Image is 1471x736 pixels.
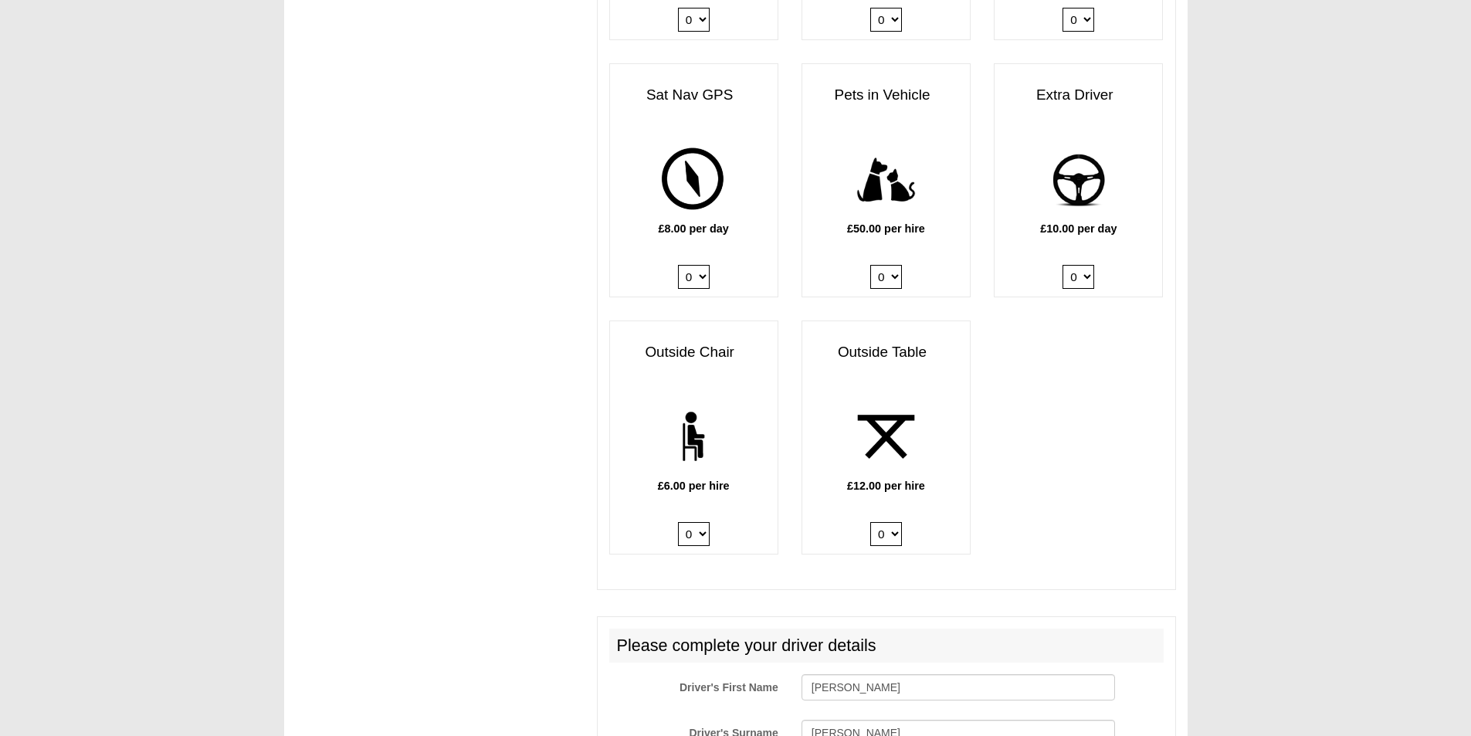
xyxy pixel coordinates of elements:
[844,137,928,222] img: pets.png
[844,395,928,479] img: table.png
[598,674,790,695] label: Driver's First Name
[609,629,1164,663] h2: Please complete your driver details
[802,674,1115,700] input: Driver's First Name
[802,80,970,111] h3: Pets in Vehicle
[652,137,736,222] img: gps.png
[847,222,925,235] b: £50.00 per hire
[659,222,729,235] b: £8.00 per day
[802,337,970,368] h3: Outside Table
[995,80,1162,111] h3: Extra Driver
[1036,137,1120,222] img: add-driver.png
[610,337,778,368] h3: Outside Chair
[658,480,730,492] b: £6.00 per hire
[1040,222,1117,235] b: £10.00 per day
[652,395,736,479] img: chair.png
[847,480,925,492] b: £12.00 per hire
[610,80,778,111] h3: Sat Nav GPS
